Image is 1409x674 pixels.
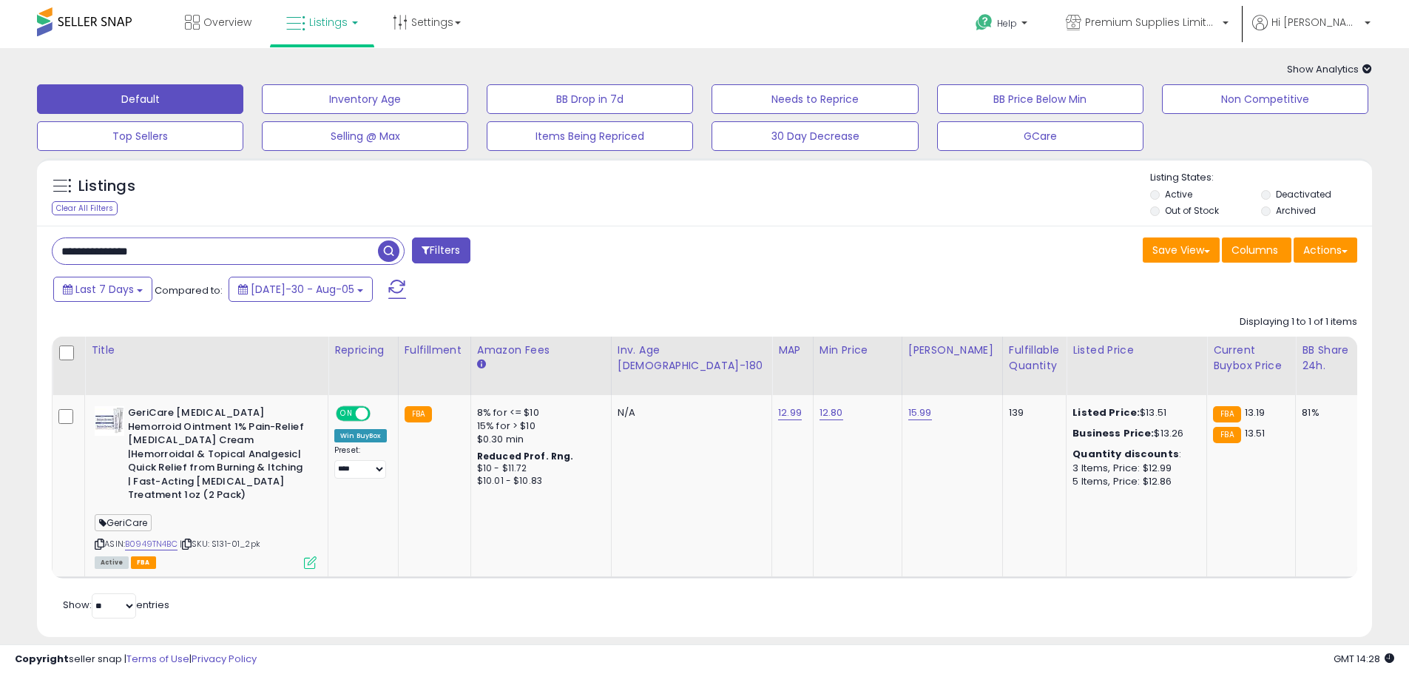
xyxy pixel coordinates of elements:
[1072,427,1195,440] div: $13.26
[15,653,257,667] div: seller snap | |
[1231,243,1278,257] span: Columns
[1334,652,1394,666] span: 2025-08-13 14:28 GMT
[251,282,354,297] span: [DATE]-30 - Aug-05
[1009,343,1060,374] div: Fulfillable Quantity
[1245,426,1266,440] span: 13.51
[937,84,1143,114] button: BB Price Below Min
[1165,188,1192,200] label: Active
[477,419,600,433] div: 15% for > $10
[1072,405,1140,419] b: Listed Price:
[820,405,843,420] a: 12.80
[192,652,257,666] a: Privacy Policy
[229,277,373,302] button: [DATE]-30 - Aug-05
[1072,448,1195,461] div: :
[477,406,600,419] div: 8% for <= $10
[712,121,918,151] button: 30 Day Decrease
[37,121,243,151] button: Top Sellers
[1072,447,1179,461] b: Quantity discounts
[412,237,470,263] button: Filters
[334,429,387,442] div: Win BuyBox
[487,121,693,151] button: Items Being Repriced
[997,17,1017,30] span: Help
[1294,237,1357,263] button: Actions
[262,84,468,114] button: Inventory Age
[368,408,392,420] span: OFF
[78,176,135,197] h5: Listings
[1213,343,1289,374] div: Current Buybox Price
[95,556,129,569] span: All listings currently available for purchase on Amazon
[618,406,760,419] div: N/A
[477,450,574,462] b: Reduced Prof. Rng.
[131,556,156,569] span: FBA
[125,538,178,550] a: B0949TN4BC
[126,652,189,666] a: Terms of Use
[1009,406,1055,419] div: 139
[477,433,600,446] div: $0.30 min
[975,13,993,32] i: Get Help
[95,514,152,531] span: GeriCare
[53,277,152,302] button: Last 7 Days
[1302,406,1351,419] div: 81%
[155,283,223,297] span: Compared to:
[334,343,392,358] div: Repricing
[778,405,802,420] a: 12.99
[52,201,118,215] div: Clear All Filters
[1222,237,1291,263] button: Columns
[778,343,807,358] div: MAP
[937,121,1143,151] button: GCare
[334,445,387,479] div: Preset:
[1085,15,1218,30] span: Premium Supplies Limited
[63,598,169,612] span: Show: entries
[95,406,124,436] img: 51EhOdE+5hL._SL40_.jpg
[337,408,356,420] span: ON
[203,15,251,30] span: Overview
[309,15,348,30] span: Listings
[1252,15,1371,48] a: Hi [PERSON_NAME]
[1271,15,1360,30] span: Hi [PERSON_NAME]
[95,406,317,567] div: ASIN:
[1150,171,1372,185] p: Listing States:
[91,343,322,358] div: Title
[820,343,896,358] div: Min Price
[1165,204,1219,217] label: Out of Stock
[477,462,600,475] div: $10 - $11.72
[1072,406,1195,419] div: $13.51
[908,405,932,420] a: 15.99
[1072,462,1195,475] div: 3 Items, Price: $12.99
[15,652,69,666] strong: Copyright
[1276,188,1331,200] label: Deactivated
[262,121,468,151] button: Selling @ Max
[37,84,243,114] button: Default
[1213,406,1240,422] small: FBA
[477,358,486,371] small: Amazon Fees.
[477,475,600,488] div: $10.01 - $10.83
[1162,84,1368,114] button: Non Competitive
[712,84,918,114] button: Needs to Reprice
[1213,427,1240,443] small: FBA
[75,282,134,297] span: Last 7 Days
[405,406,432,422] small: FBA
[1302,343,1356,374] div: BB Share 24h.
[1072,426,1154,440] b: Business Price:
[1072,343,1200,358] div: Listed Price
[1245,405,1266,419] span: 13.19
[908,343,996,358] div: [PERSON_NAME]
[180,538,260,550] span: | SKU: S131-01_2pk
[487,84,693,114] button: BB Drop in 7d
[128,406,308,506] b: GeriCare [MEDICAL_DATA] Hemorroid Ointment 1% Pain-Relief [MEDICAL_DATA] Cream |Hemorroidal & Top...
[1143,237,1220,263] button: Save View
[1240,315,1357,329] div: Displaying 1 to 1 of 1 items
[1276,204,1316,217] label: Archived
[1287,62,1372,76] span: Show Analytics
[477,343,605,358] div: Amazon Fees
[1072,475,1195,488] div: 5 Items, Price: $12.86
[405,343,464,358] div: Fulfillment
[618,343,766,374] div: Inv. Age [DEMOGRAPHIC_DATA]-180
[964,2,1042,48] a: Help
